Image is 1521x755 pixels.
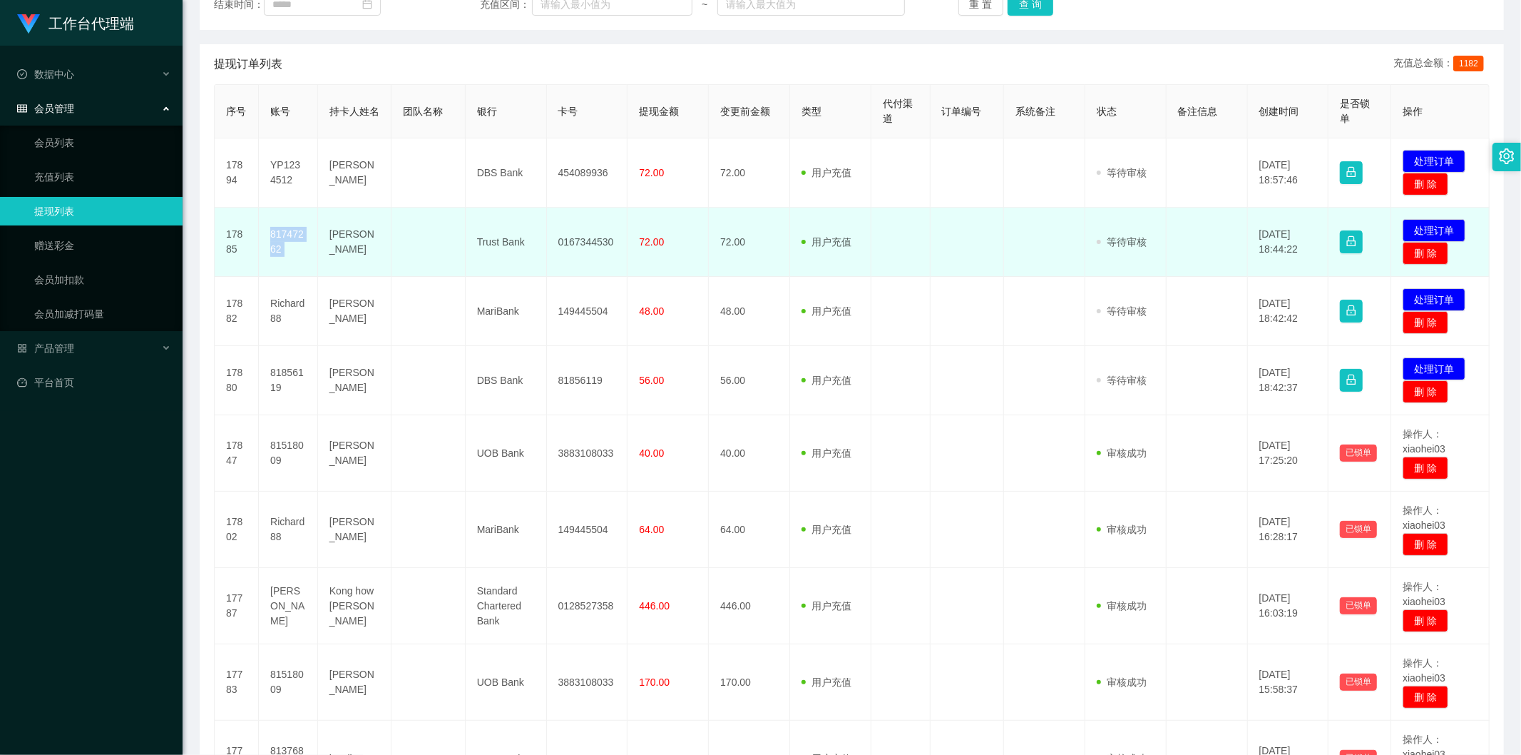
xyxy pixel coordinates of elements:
span: 代付渠道 [883,98,913,124]
td: 17787 [215,568,259,644]
img: logo.9652507e.png [17,14,40,34]
a: 赠送彩金 [34,231,171,260]
td: 149445504 [547,277,628,346]
span: 类型 [802,106,821,117]
span: 审核成功 [1097,677,1147,688]
td: 64.00 [709,492,790,568]
button: 删 除 [1403,457,1448,480]
td: [DATE] 16:03:19 [1248,568,1329,644]
button: 删 除 [1403,173,1448,196]
td: 0167344530 [547,208,628,277]
td: 17783 [215,644,259,721]
button: 已锁单 [1340,521,1377,538]
span: 56.00 [639,375,664,386]
button: 删 除 [1403,380,1448,403]
td: 170.00 [709,644,790,721]
span: 操作 [1403,106,1423,117]
button: 图标: lock [1340,369,1363,392]
span: 用户充值 [802,167,851,178]
span: 1182 [1453,56,1484,71]
td: YP1234512 [259,138,318,208]
span: 用户充值 [802,236,851,248]
td: [DATE] 15:58:37 [1248,644,1329,721]
td: DBS Bank [466,346,547,415]
span: 等待审核 [1097,305,1147,317]
button: 图标: lock [1340,161,1363,184]
a: 会员列表 [34,128,171,157]
td: Richard88 [259,277,318,346]
span: 72.00 [639,236,664,248]
i: 图标: table [17,103,27,113]
td: UOB Bank [466,644,547,721]
td: [PERSON_NAME] [318,644,391,721]
a: 图标: dashboard平台首页 [17,368,171,397]
span: 64.00 [639,524,664,535]
button: 处理订单 [1403,150,1465,173]
button: 删 除 [1403,609,1448,632]
button: 已锁单 [1340,674,1377,691]
span: 审核成功 [1097,524,1147,535]
span: 等待审核 [1097,375,1147,386]
span: 提现金额 [639,106,679,117]
span: 170.00 [639,677,670,688]
td: [DATE] 17:25:20 [1248,415,1329,492]
span: 操作人：xiaohei03 [1403,657,1445,684]
span: 是否锁单 [1340,98,1370,124]
span: 持卡人姓名 [329,106,379,117]
td: 3883108033 [547,644,628,721]
a: 工作台代理端 [17,17,134,29]
a: 充值列表 [34,163,171,191]
td: Standard Chartered Bank [466,568,547,644]
span: 审核成功 [1097,447,1147,459]
button: 处理订单 [1403,219,1465,242]
td: 81518009 [259,415,318,492]
span: 提现订单列表 [214,56,282,73]
span: 等待审核 [1097,236,1147,248]
td: [DATE] 18:42:37 [1248,346,1329,415]
td: 56.00 [709,346,790,415]
td: 72.00 [709,208,790,277]
span: 40.00 [639,447,664,459]
td: 72.00 [709,138,790,208]
td: [DATE] 16:28:17 [1248,492,1329,568]
span: 会员管理 [17,103,74,114]
i: 图标: appstore-o [17,343,27,353]
span: 卡号 [558,106,578,117]
span: 操作人：xiaohei03 [1403,428,1445,455]
span: 审核成功 [1097,600,1147,612]
td: [PERSON_NAME] [318,492,391,568]
td: 454089936 [547,138,628,208]
td: 81518009 [259,644,318,721]
td: MariBank [466,277,547,346]
span: 用户充值 [802,524,851,535]
td: Richard88 [259,492,318,568]
span: 72.00 [639,167,664,178]
td: 149445504 [547,492,628,568]
button: 删 除 [1403,242,1448,265]
button: 图标: lock [1340,230,1363,253]
a: 会员加扣款 [34,265,171,294]
span: 操作人：xiaohei03 [1403,505,1445,531]
i: 图标: setting [1499,148,1515,164]
span: 用户充值 [802,305,851,317]
div: 充值总金额： [1393,56,1490,73]
button: 处理订单 [1403,288,1465,311]
td: [DATE] 18:42:42 [1248,277,1329,346]
td: 81747262 [259,208,318,277]
td: 40.00 [709,415,790,492]
button: 已锁单 [1340,597,1377,614]
td: MariBank [466,492,547,568]
td: 17847 [215,415,259,492]
a: 提现列表 [34,197,171,226]
button: 删 除 [1403,311,1448,334]
td: 17802 [215,492,259,568]
td: 48.00 [709,277,790,346]
span: 操作人：xiaohei03 [1403,581,1445,607]
span: 序号 [226,106,246,117]
button: 处理订单 [1403,358,1465,380]
td: 3883108033 [547,415,628,492]
span: 用户充值 [802,600,851,612]
i: 图标: check-circle-o [17,69,27,79]
span: 等待审核 [1097,167,1147,178]
button: 已锁单 [1340,445,1377,462]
